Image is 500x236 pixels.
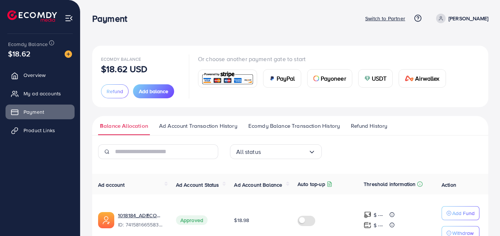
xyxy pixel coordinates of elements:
[118,212,164,219] a: 1018184_ADECOM_1726629369576
[358,69,393,88] a: cardUSDT
[24,71,46,79] span: Overview
[230,144,322,159] div: Search for option
[100,122,148,130] span: Balance Allocation
[442,206,479,220] button: Add Fund
[176,215,208,225] span: Approved
[24,127,55,134] span: Product Links
[399,69,446,88] a: cardAirwallex
[65,50,72,58] img: image
[98,212,114,228] img: ic-ads-acc.e4c84228.svg
[415,74,439,83] span: Airwallex
[234,216,249,224] span: $18.98
[321,74,346,83] span: Payoneer
[24,108,44,116] span: Payment
[433,14,488,23] a: [PERSON_NAME]
[6,105,75,119] a: Payment
[298,180,325,189] p: Auto top-up
[449,14,488,23] p: [PERSON_NAME]
[198,54,452,63] p: Or choose another payment gate to start
[351,122,387,130] span: Refund History
[201,71,255,87] img: card
[101,84,129,98] button: Refund
[65,14,73,22] img: menu
[372,74,387,83] span: USDT
[101,56,141,62] span: Ecomdy Balance
[442,181,456,189] span: Action
[313,75,319,81] img: card
[139,88,168,95] span: Add balance
[92,13,133,24] h3: Payment
[8,48,30,59] span: $18.62
[469,203,494,230] iframe: Chat
[7,10,57,22] img: logo
[452,209,475,218] p: Add Fund
[236,146,261,158] span: All status
[8,40,48,48] span: Ecomdy Balance
[159,122,237,130] span: Ad Account Transaction History
[176,181,219,189] span: Ad Account Status
[261,146,308,158] input: Search for option
[364,180,416,189] p: Threshold information
[6,86,75,101] a: My ad accounts
[24,90,61,97] span: My ad accounts
[277,74,295,83] span: PayPal
[198,70,257,88] a: card
[6,68,75,82] a: Overview
[133,84,174,98] button: Add balance
[364,75,370,81] img: card
[6,123,75,138] a: Product Links
[365,14,405,23] p: Switch to Partner
[364,221,371,229] img: top-up amount
[118,212,164,229] div: <span class='underline'>1018184_ADECOM_1726629369576</span></br>7415816655839723537
[107,88,123,95] span: Refund
[118,221,164,228] span: ID: 7415816655839723537
[269,75,275,81] img: card
[248,122,340,130] span: Ecomdy Balance Transaction History
[307,69,352,88] a: cardPayoneer
[98,181,125,189] span: Ad account
[234,181,282,189] span: Ad Account Balance
[374,211,383,219] p: $ ---
[263,69,301,88] a: cardPayPal
[374,221,383,230] p: $ ---
[101,64,148,73] p: $18.62 USD
[364,211,371,219] img: top-up amount
[405,75,414,81] img: card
